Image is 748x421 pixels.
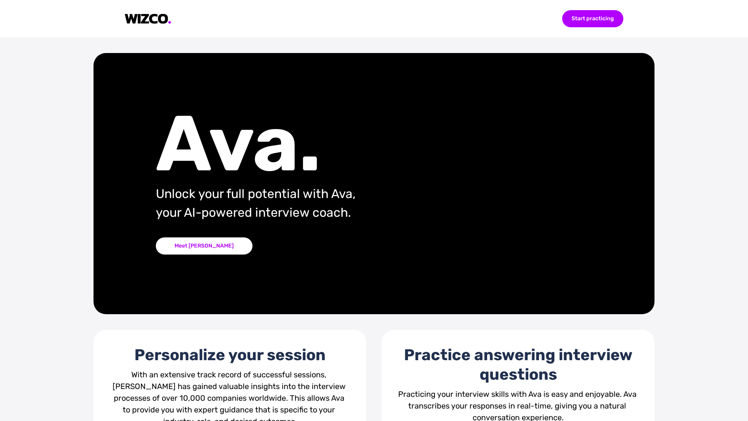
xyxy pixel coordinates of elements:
div: Start practicing [562,10,623,27]
div: Ava. [156,113,424,175]
div: Unlock your full potential with Ava, your AI-powered interview coach. [156,184,424,222]
div: Personalize your session [109,345,351,365]
img: logo [125,14,171,24]
div: Practice answering interview questions [397,345,639,384]
div: Meet [PERSON_NAME] [156,237,252,255]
